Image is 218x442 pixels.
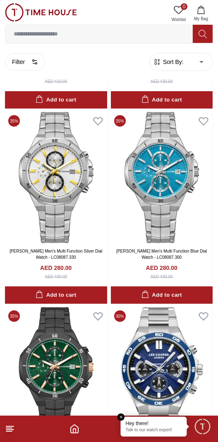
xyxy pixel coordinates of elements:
div: Add to cart [141,291,182,300]
button: Add to cart [5,91,107,109]
span: Wishlist [168,17,189,23]
span: 35 % [114,115,126,127]
img: LEE COOPER Men's Multi Function Silver Dial Watch - LC08087.330 [5,112,107,243]
a: [PERSON_NAME] Men's Multi Function Blue Dial Watch - LC08087.300 [116,249,207,260]
a: Home [69,424,79,434]
div: AED 430.00 [151,78,173,85]
em: Close tooltip [117,414,125,421]
div: AED 430.00 [151,274,173,280]
button: My Bag [189,3,213,24]
div: Add to cart [36,291,76,300]
button: Sort By: [153,58,184,66]
button: Add to cart [111,286,213,304]
span: 0 [181,3,187,10]
span: 35 % [8,310,20,322]
div: AED 430.00 [45,274,67,280]
img: ... [5,3,77,21]
div: Hey there! [126,420,182,427]
div: Add to cart [141,95,182,105]
button: Filter [5,53,45,71]
a: 0Wishlist [168,3,189,24]
img: LEE COOPER Men's Multi Function Blue Dial Watch - LC08087.300 [111,112,213,243]
h4: AED 280.00 [40,264,72,272]
button: Add to cart [5,286,107,304]
span: 30 % [114,310,126,322]
span: 35 % [8,115,20,127]
p: Talk to our watch expert! [126,428,182,433]
a: [PERSON_NAME] Men's Multi Function Silver Dial Watch - LC08087.330 [10,249,102,260]
span: My Bag [191,16,211,22]
span: Sort By: [161,58,184,66]
div: Add to cart [36,95,76,105]
img: LEE COOPER Men's Multi Function Dark Green Dial Watch - LC08087.070 [5,307,107,438]
button: Add to cart [111,91,213,109]
div: AED 410.00 [45,78,67,85]
h4: AED 280.00 [146,264,177,272]
div: Chat Widget [194,418,212,436]
img: LEE COOPER Men's Multi Function Dark Blue Dial Watch - LC08067.390 [111,307,213,438]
